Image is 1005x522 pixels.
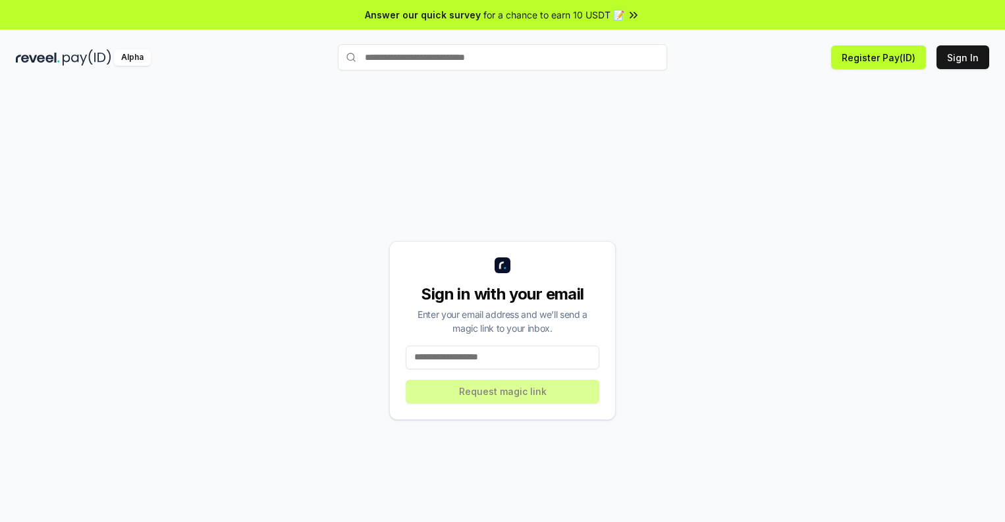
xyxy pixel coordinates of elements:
img: reveel_dark [16,49,60,66]
img: logo_small [495,257,510,273]
span: for a chance to earn 10 USDT 📝 [483,8,624,22]
img: pay_id [63,49,111,66]
div: Alpha [114,49,151,66]
button: Register Pay(ID) [831,45,926,69]
button: Sign In [937,45,989,69]
span: Answer our quick survey [365,8,481,22]
div: Sign in with your email [406,284,599,305]
div: Enter your email address and we’ll send a magic link to your inbox. [406,307,599,335]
